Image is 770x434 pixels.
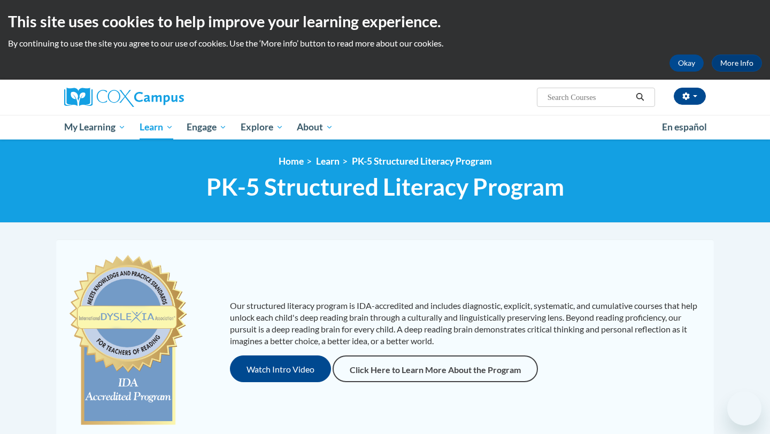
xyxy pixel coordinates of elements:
[297,121,333,134] span: About
[187,121,227,134] span: Engage
[662,121,707,133] span: En español
[8,11,762,32] h2: This site uses cookies to help improve your learning experience.
[8,37,762,49] p: By continuing to use the site you agree to our use of cookies. Use the ‘More info’ button to read...
[712,55,762,72] a: More Info
[333,355,538,382] a: Click Here to Learn More About the Program
[64,88,184,107] img: Cox Campus
[140,121,173,134] span: Learn
[234,115,290,139] a: Explore
[352,156,492,167] a: PK-5 Structured Literacy Program
[241,121,283,134] span: Explore
[655,116,714,138] a: En español
[279,156,304,167] a: Home
[64,88,267,107] a: Cox Campus
[230,355,331,382] button: Watch Intro Video
[632,91,648,104] button: Search
[669,55,704,72] button: Okay
[546,91,632,104] input: Search Courses
[727,391,761,425] iframe: Button to launch messaging window
[206,173,564,201] span: PK-5 Structured Literacy Program
[133,115,180,139] a: Learn
[64,121,126,134] span: My Learning
[67,250,189,432] img: c477cda6-e343-453b-bfce-d6f9e9818e1c.png
[290,115,341,139] a: About
[230,300,703,347] p: Our structured literacy program is IDA-accredited and includes diagnostic, explicit, systematic, ...
[180,115,234,139] a: Engage
[48,115,722,139] div: Main menu
[57,115,133,139] a: My Learning
[316,156,340,167] a: Learn
[674,88,706,105] button: Account Settings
